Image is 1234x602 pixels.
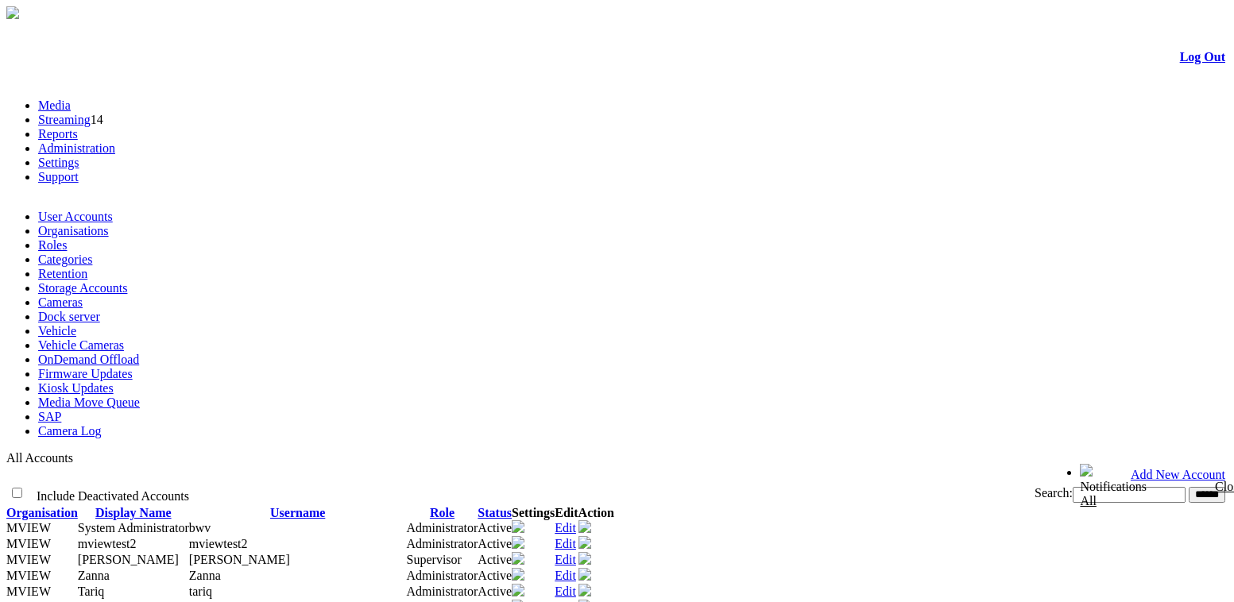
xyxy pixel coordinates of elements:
[38,267,87,280] a: Retention
[555,521,576,534] a: Edit
[512,552,524,565] img: camera24.png
[407,536,478,552] td: Administrator
[6,6,19,19] img: arrow-3.png
[512,568,524,581] img: camera24.png
[6,585,51,598] span: MVIEW
[578,569,591,583] a: Deactivate
[602,486,1225,503] div: Search:
[95,506,172,519] a: Display Name
[6,569,51,582] span: MVIEW
[78,521,189,534] span: Contact Method: None
[78,537,137,550] span: Contact Method: SMS and Email
[578,506,614,520] th: Action
[407,520,478,536] td: Administrator
[38,127,78,141] a: Reports
[38,295,83,309] a: Cameras
[578,554,591,567] a: Deactivate
[578,585,591,599] a: Deactivate
[38,324,76,338] a: Vehicle
[38,98,71,112] a: Media
[1080,464,1093,477] img: bell24.png
[478,584,512,600] td: Active
[922,465,1049,477] span: Welcome, aqil (Administrator)
[38,113,91,126] a: Streaming
[38,156,79,169] a: Settings
[407,552,478,568] td: Supervisor
[478,568,512,584] td: Active
[6,537,51,550] span: MVIEW
[38,410,61,423] a: SAP
[38,210,113,223] a: User Accounts
[78,569,110,582] span: Contact Method: SMS and Email
[512,584,524,596] img: camera24.png
[6,521,51,534] span: MVIEW
[555,585,576,598] a: Edit
[578,568,591,581] img: user-active-green-icon.svg
[1080,480,1194,508] div: Notifications
[37,489,189,503] span: Include Deactivated Accounts
[189,569,221,582] span: Zanna
[578,584,591,596] img: user-active-green-icon.svg
[407,584,478,600] td: Administrator
[78,553,179,566] span: Contact Method: SMS and Email
[512,536,524,549] img: camera24.png
[478,520,512,536] td: Active
[38,224,109,237] a: Organisations
[407,568,478,584] td: Administrator
[38,353,139,366] a: OnDemand Offload
[38,170,79,183] a: Support
[6,506,78,519] a: Organisation
[512,506,555,520] th: Settings
[38,141,115,155] a: Administration
[38,281,127,295] a: Storage Accounts
[189,585,212,598] span: tariq
[38,367,133,380] a: Firmware Updates
[38,338,124,352] a: Vehicle Cameras
[578,522,591,535] a: Deactivate
[478,506,512,519] a: Status
[38,396,140,409] a: Media Move Queue
[270,506,325,519] a: Username
[38,253,92,266] a: Categories
[512,520,524,533] img: camera24.png
[478,552,512,568] td: Active
[6,451,73,465] span: All Accounts
[38,238,67,252] a: Roles
[555,553,576,566] a: Edit
[38,424,102,438] a: Camera Log
[38,381,114,395] a: Kiosk Updates
[555,506,578,520] th: Edit
[189,553,290,566] span: telma
[578,538,591,551] a: Deactivate
[1180,50,1225,64] a: Log Out
[91,113,103,126] span: 14
[578,552,591,565] img: user-active-green-icon.svg
[38,310,100,323] a: Dock server
[6,553,51,566] span: MVIEW
[578,536,591,549] img: user-active-green-icon.svg
[189,521,211,534] span: bwv
[478,536,512,552] td: Active
[189,537,248,550] span: mviewtest2
[430,506,455,519] a: Role
[78,585,105,598] span: Contact Method: SMS and Email
[555,569,576,582] a: Edit
[555,537,576,550] a: Edit
[578,520,591,533] img: user-active-green-icon.svg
